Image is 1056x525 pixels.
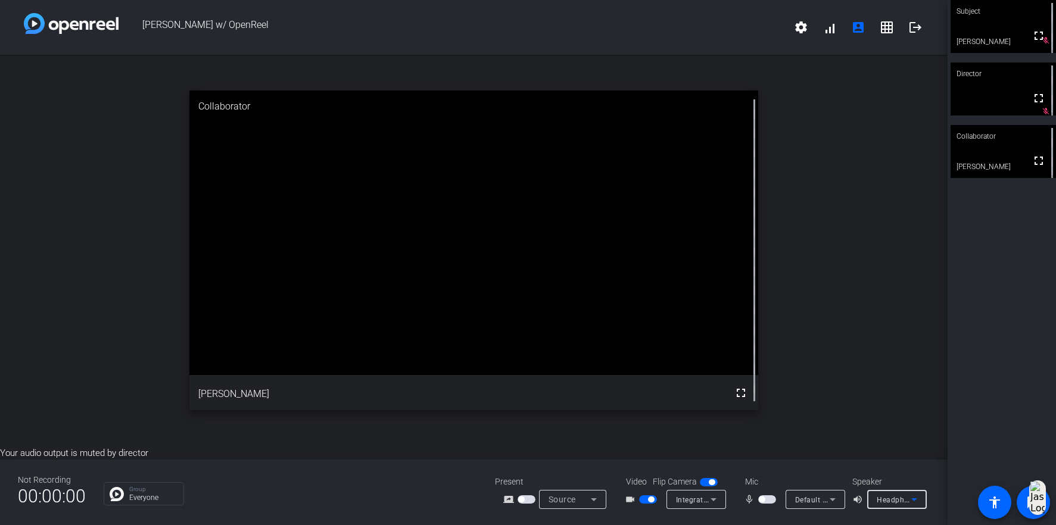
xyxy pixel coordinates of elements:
mat-icon: mic_none [744,492,758,507]
mat-icon: fullscreen [1032,29,1046,43]
div: Not Recording [18,474,86,486]
mat-icon: fullscreen [1032,154,1046,168]
mat-icon: fullscreen [1032,91,1046,105]
div: Speaker [852,476,924,488]
mat-icon: grid_on [880,20,894,35]
span: Integrated Webcam (0c45:6733) [676,495,789,504]
p: Everyone [129,494,177,501]
span: Video [626,476,647,488]
div: Director [951,62,1056,85]
span: Source [549,495,576,504]
button: signal_cellular_alt [815,13,844,42]
div: Mic [733,476,852,488]
span: Flip Camera [653,476,697,488]
span: 00:00:00 [18,482,86,511]
span: Default - Microphone (4- Shure MV7+) (14ed:1019) [795,495,971,504]
div: Collaborator [951,125,1056,148]
mat-icon: logout [908,20,923,35]
mat-icon: screen_share_outline [503,492,518,507]
div: Collaborator [189,90,758,123]
mat-icon: account_box [851,20,865,35]
span: [PERSON_NAME] w/ OpenReel [119,13,787,42]
mat-icon: volume_up [852,492,867,507]
mat-icon: fullscreen [734,386,748,400]
mat-icon: videocam_outline [625,492,639,507]
mat-icon: message [1026,495,1041,510]
span: Headphones (4- Shure MV7+) (14ed:1019) [877,495,1024,504]
div: Present [495,476,614,488]
img: white-gradient.svg [24,13,119,34]
mat-icon: accessibility [988,495,1002,510]
p: Group [129,486,177,492]
img: Chat Icon [110,487,124,501]
mat-icon: settings [794,20,808,35]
